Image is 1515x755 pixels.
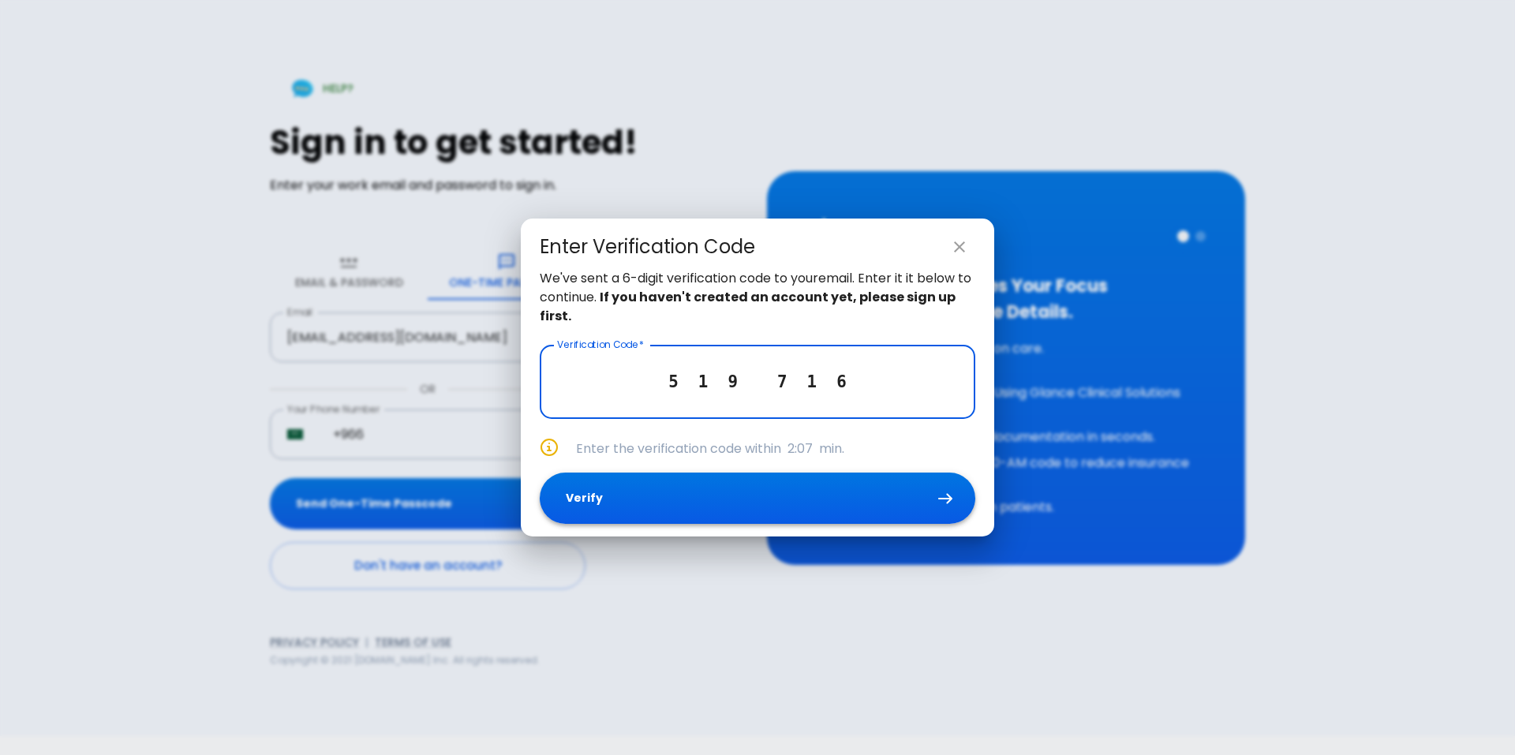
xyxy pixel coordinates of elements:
[540,234,755,260] div: Enter Verification Code
[944,231,975,263] button: close
[787,439,813,458] span: 2:07
[540,269,975,326] p: We've sent a 6-digit verification code to your email . Enter it it below to continue.
[540,473,975,524] button: Verify
[576,439,975,458] p: Enter the verification code within min.
[540,288,956,325] strong: If you haven't created an account yet, please sign up first.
